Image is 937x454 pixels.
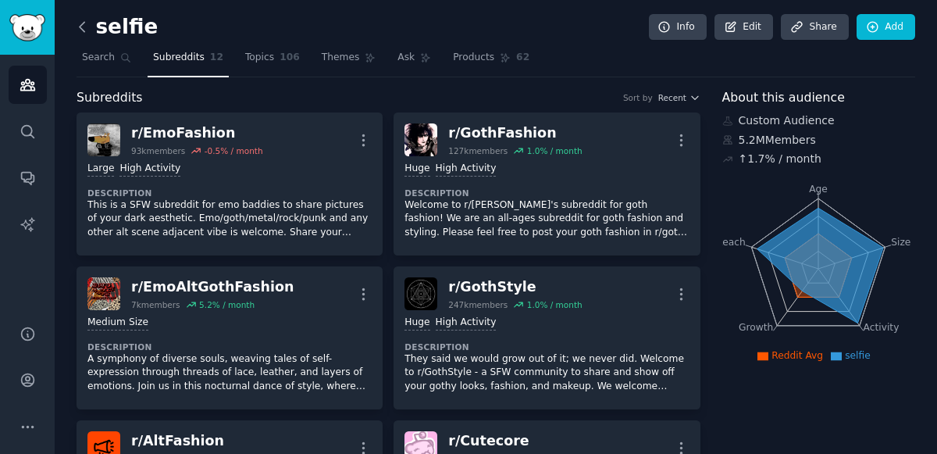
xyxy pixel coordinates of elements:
a: Subreddits12 [148,45,229,77]
a: Edit [714,14,773,41]
div: ↑ 1.7 % / month [739,151,821,167]
dt: Description [87,341,372,352]
span: About this audience [722,88,845,108]
div: 247k members [448,299,508,310]
dt: Description [87,188,372,198]
div: Large [87,162,114,177]
a: Topics106 [240,45,305,77]
a: Themes [316,45,382,77]
dt: Description [404,188,689,198]
a: Share [781,14,848,41]
div: r/ Cutecore [448,431,529,451]
div: High Activity [119,162,180,177]
span: Ask [397,51,415,65]
p: A symphony of diverse souls, weaving tales of self-expression through threads of lace, leather, a... [87,352,372,394]
img: GummySearch logo [9,14,45,41]
a: Ask [392,45,436,77]
span: Subreddits [77,88,143,108]
a: Products62 [447,45,535,77]
div: r/ AltFashion [131,431,265,451]
div: 1.0 % / month [527,299,583,310]
div: 7k members [131,299,180,310]
div: 5.2 % / month [199,299,255,310]
button: Recent [658,92,700,103]
tspan: Size [891,236,910,247]
img: GothFashion [404,123,437,156]
div: 5.2M Members [722,132,916,148]
span: Reddit Avg [771,350,823,361]
dt: Description [404,341,689,352]
span: 106 [280,51,300,65]
a: Search [77,45,137,77]
div: High Activity [436,162,497,177]
div: 1.0 % / month [527,145,583,156]
div: 127k members [448,145,508,156]
div: r/ EmoAltGothFashion [131,277,294,297]
p: This is a SFW subreddit for emo baddies to share pictures of your dark aesthetic. Emo/goth/metal/... [87,198,372,240]
p: Welcome to r/[PERSON_NAME]'s subreddit for goth fashion! We are an all-ages subreddit for goth fa... [404,198,689,240]
a: GothStyler/GothStyle247kmembers1.0% / monthHugeHigh ActivityDescriptionThey said we would grow ou... [394,266,700,409]
div: Custom Audience [722,113,916,129]
div: Huge [404,162,429,177]
span: 12 [210,51,223,65]
span: Topics [245,51,274,65]
img: EmoAltGothFashion [87,277,120,310]
div: Medium Size [87,316,148,331]
tspan: Age [809,184,828,195]
span: 62 [516,51,529,65]
a: EmoAltGothFashionr/EmoAltGothFashion7kmembers5.2% / monthMedium SizeDescriptionA symphony of dive... [77,266,383,409]
tspan: Activity [863,322,899,333]
a: Add [857,14,915,41]
p: They said we would grow out of it; we never did. Welcome to r/GothStyle - a SFW community to shar... [404,352,689,394]
span: Subreddits [153,51,205,65]
a: GothFashionr/GothFashion127kmembers1.0% / monthHugeHigh ActivityDescriptionWelcome to r/[PERSON_N... [394,113,700,256]
img: GothStyle [404,277,437,310]
span: Products [453,51,494,65]
tspan: Growth [739,322,773,333]
span: selfie [845,350,871,361]
div: Huge [404,316,429,331]
h2: selfie [77,15,158,40]
span: Themes [322,51,360,65]
div: -0.5 % / month [205,145,263,156]
a: Info [649,14,707,41]
span: Search [82,51,115,65]
div: r/ GothFashion [448,123,582,143]
div: Sort by [623,92,653,103]
div: High Activity [436,316,497,331]
a: EmoFashionr/EmoFashion93kmembers-0.5% / monthLargeHigh ActivityDescriptionThis is a SFW subreddit... [77,113,383,256]
tspan: Reach [716,236,746,247]
span: Recent [658,92,686,103]
div: r/ GothStyle [448,277,582,297]
img: EmoFashion [87,123,120,156]
div: 93k members [131,145,185,156]
div: r/ EmoFashion [131,123,263,143]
